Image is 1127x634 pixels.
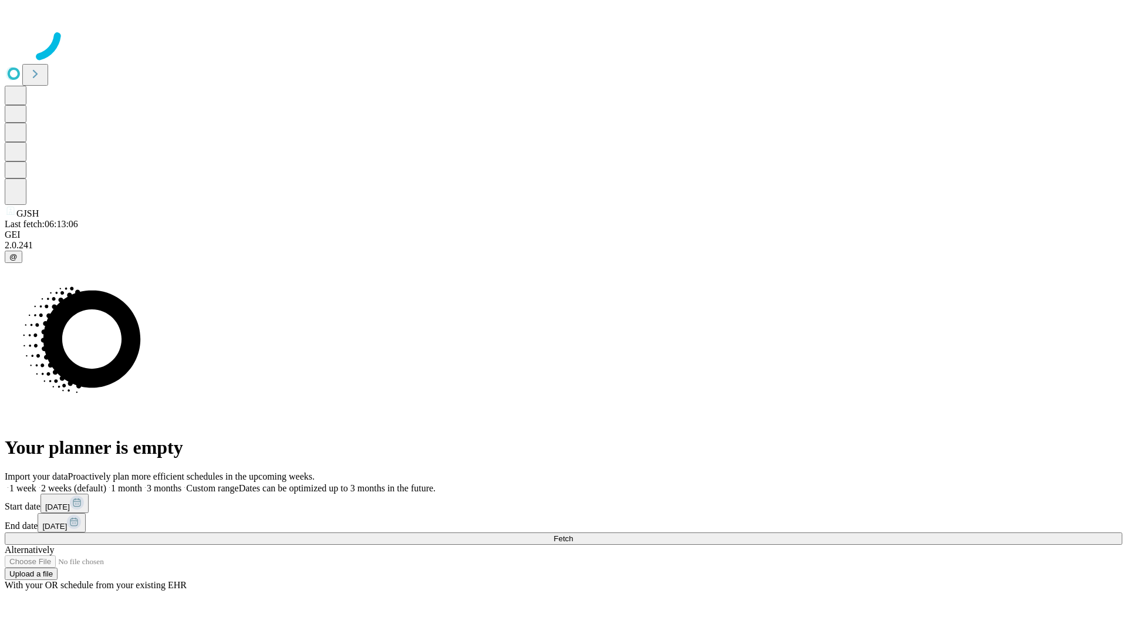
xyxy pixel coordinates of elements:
[5,240,1122,251] div: 2.0.241
[5,532,1122,545] button: Fetch
[5,230,1122,240] div: GEI
[9,483,36,493] span: 1 week
[5,545,54,555] span: Alternatively
[111,483,142,493] span: 1 month
[5,580,187,590] span: With your OR schedule from your existing EHR
[41,494,89,513] button: [DATE]
[5,471,68,481] span: Import your data
[41,483,106,493] span: 2 weeks (default)
[5,437,1122,458] h1: Your planner is empty
[38,513,86,532] button: [DATE]
[42,522,67,531] span: [DATE]
[5,494,1122,513] div: Start date
[5,513,1122,532] div: End date
[68,471,315,481] span: Proactively plan more efficient schedules in the upcoming weeks.
[16,208,39,218] span: GJSH
[554,534,573,543] span: Fetch
[5,219,78,229] span: Last fetch: 06:13:06
[239,483,436,493] span: Dates can be optimized up to 3 months in the future.
[9,252,18,261] span: @
[147,483,181,493] span: 3 months
[5,251,22,263] button: @
[186,483,238,493] span: Custom range
[45,503,70,511] span: [DATE]
[5,568,58,580] button: Upload a file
